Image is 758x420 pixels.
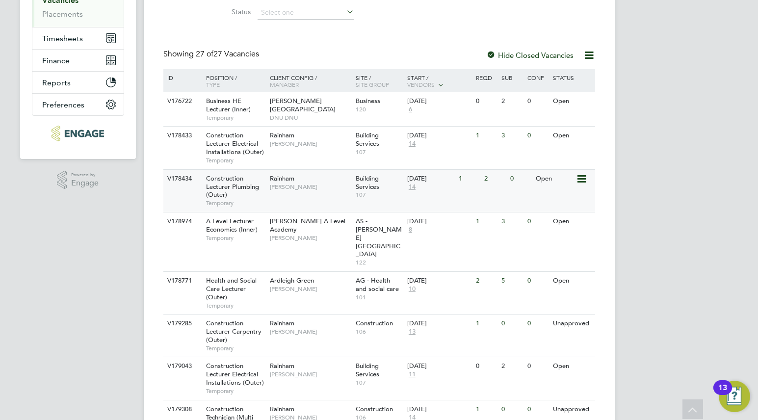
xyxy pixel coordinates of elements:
div: V178434 [165,170,199,188]
div: 0 [473,92,499,110]
button: Finance [32,50,124,71]
div: [DATE] [407,175,454,183]
span: Rainham [270,362,294,370]
div: Start / [405,69,473,94]
span: Construction Lecturer Electrical Installations (Outer) [206,362,264,387]
div: Open [533,170,576,188]
span: Rainham [270,131,294,139]
div: 13 [718,388,727,400]
span: Temporary [206,157,265,164]
div: Open [550,92,593,110]
div: V179285 [165,315,199,333]
span: Building Services [356,131,379,148]
span: [PERSON_NAME] [270,285,351,293]
span: Business HE Lecturer (Inner) [206,97,251,113]
span: 122 [356,259,402,266]
span: AS - [PERSON_NAME][GEOGRAPHIC_DATA] [356,217,402,259]
div: Status [550,69,593,86]
div: [DATE] [407,277,471,285]
div: Open [550,127,593,145]
div: 2 [499,357,524,375]
div: 2 [473,272,499,290]
button: Open Resource Center, 13 new notifications [719,381,750,412]
div: 1 [473,315,499,333]
span: Rainham [270,174,294,183]
span: Timesheets [42,34,83,43]
div: 5 [499,272,524,290]
span: DNU DNU [270,114,351,122]
div: V176722 [165,92,199,110]
span: Business [356,97,380,105]
div: 0 [525,315,550,333]
div: [DATE] [407,217,471,226]
div: 0 [499,315,524,333]
div: 2 [482,170,507,188]
div: Client Config / [267,69,353,93]
div: Position / [199,69,267,93]
div: V178771 [165,272,199,290]
div: Open [550,272,593,290]
a: Powered byEngage [57,171,99,189]
span: Powered by [71,171,99,179]
span: Rainham [270,319,294,327]
span: Temporary [206,114,265,122]
div: V179043 [165,357,199,375]
span: Ardleigh Green [270,276,314,285]
div: 0 [525,400,550,419]
div: [DATE] [407,362,471,370]
span: Rainham [270,405,294,413]
span: Temporary [206,234,265,242]
span: [PERSON_NAME] [270,183,351,191]
span: 6 [407,105,414,114]
button: Reports [32,72,124,93]
div: Site / [353,69,405,93]
button: Timesheets [32,27,124,49]
div: 1 [473,212,499,231]
span: 120 [356,105,402,113]
span: 10 [407,285,417,293]
span: Temporary [206,199,265,207]
div: 2 [499,92,524,110]
div: Reqd [473,69,499,86]
span: Construction Lecturer Carpentry (Outer) [206,319,261,344]
div: [DATE] [407,319,471,328]
span: Engage [71,179,99,187]
button: Preferences [32,94,124,115]
span: 107 [356,148,402,156]
div: [DATE] [407,131,471,140]
div: 0 [499,400,524,419]
div: 1 [473,127,499,145]
div: 0 [525,357,550,375]
span: [PERSON_NAME] [270,370,351,378]
span: Temporary [206,387,265,395]
span: 106 [356,328,402,336]
span: [PERSON_NAME] A Level Academy [270,217,345,234]
span: Finance [42,56,70,65]
label: Hide Closed Vacancies [486,51,574,60]
div: Conf [525,69,550,86]
span: Vendors [407,80,435,88]
a: Placements [42,9,83,19]
div: 1 [473,400,499,419]
span: 14 [407,140,417,148]
span: Site Group [356,80,389,88]
div: Showing [163,49,261,59]
div: 0 [525,272,550,290]
div: [DATE] [407,97,471,105]
span: 27 Vacancies [196,49,259,59]
span: Temporary [206,302,265,310]
span: Preferences [42,100,84,109]
div: 0 [525,92,550,110]
a: Go to home page [32,126,124,141]
div: Sub [499,69,524,86]
span: 8 [407,226,414,234]
span: [PERSON_NAME] [270,234,351,242]
div: ID [165,69,199,86]
span: Type [206,80,220,88]
span: Building Services [356,362,379,378]
div: 0 [508,170,533,188]
span: [PERSON_NAME] [270,140,351,148]
div: Open [550,357,593,375]
div: 1 [456,170,482,188]
span: 27 of [196,49,213,59]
